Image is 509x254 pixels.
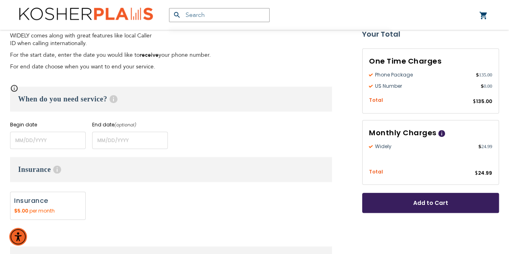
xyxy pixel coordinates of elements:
[109,95,117,103] span: Help
[10,51,332,59] p: For the start date, enter the date you would like to your phone number.
[481,83,492,90] span: 0.00
[478,143,481,150] span: $
[476,98,492,105] span: 135.00
[140,51,159,59] strong: receive
[10,121,86,128] label: Begin date
[114,122,136,128] i: (optional)
[438,130,445,137] span: Help
[369,71,476,78] span: Phone Package
[481,83,484,90] span: $
[473,98,476,105] span: $
[10,132,86,149] input: MM/DD/YYYY
[369,97,383,104] span: Total
[476,71,479,78] span: $
[92,121,168,128] label: End date
[478,169,492,176] span: 24.99
[53,165,61,173] span: Help
[476,71,492,78] span: 135.00
[478,143,492,150] span: 24.99
[475,170,478,177] span: $
[369,55,492,67] h3: One Time Charges
[19,8,153,23] img: Kosher Plans
[369,168,383,176] span: Total
[10,157,332,182] h3: Insurance
[92,132,168,149] input: MM/DD/YYYY
[10,87,332,112] h3: When do you need service?
[10,24,332,47] p: WIDELY comes along with great features like local Caller ID when calling internationally.
[369,128,437,138] span: Monthly Charges
[369,143,478,150] span: Widely
[169,8,270,22] input: Search
[369,83,481,90] span: US Number
[9,228,27,246] div: Accessibility Menu
[10,63,332,70] p: For end date choose when you want to end your service.
[362,28,499,40] strong: Your Total
[389,199,472,207] span: Add to Cart
[362,193,499,213] button: Add to Cart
